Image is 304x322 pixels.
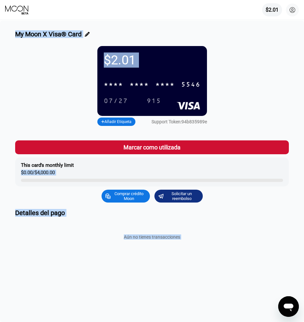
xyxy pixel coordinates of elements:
[20,228,284,246] div: Aún no tienes transacciones
[104,98,128,105] div: 07/27
[102,190,150,203] div: Comprar crédito Moon
[104,52,201,68] div: $2.01
[152,119,207,124] div: Support Token: 94b835989e
[262,3,282,16] div: $2.01
[278,296,299,317] iframe: Botón para iniciar la ventana de mensajería
[142,96,166,106] div: 915
[111,191,147,201] div: Comprar crédito Moon
[15,209,289,217] div: Detalles del pago
[21,170,55,179] div: $0.00 / $4,000.00
[164,191,200,201] div: Solicitar un reembolso
[152,119,207,124] div: Support Token:94b835989e
[15,30,82,38] div: My Moon X Visa® Card
[123,144,181,151] div: Marcar como utilizada
[99,96,133,106] div: 07/27
[97,118,136,126] div: Añadir Etiqueta
[154,190,203,203] div: Solicitar un reembolso
[266,7,279,13] div: $2.01
[147,98,161,105] div: 915
[21,162,74,168] div: This card’s monthly limit
[181,81,201,89] div: 5546
[15,140,289,154] div: Marcar como utilizada
[101,119,132,124] div: Añadir Etiqueta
